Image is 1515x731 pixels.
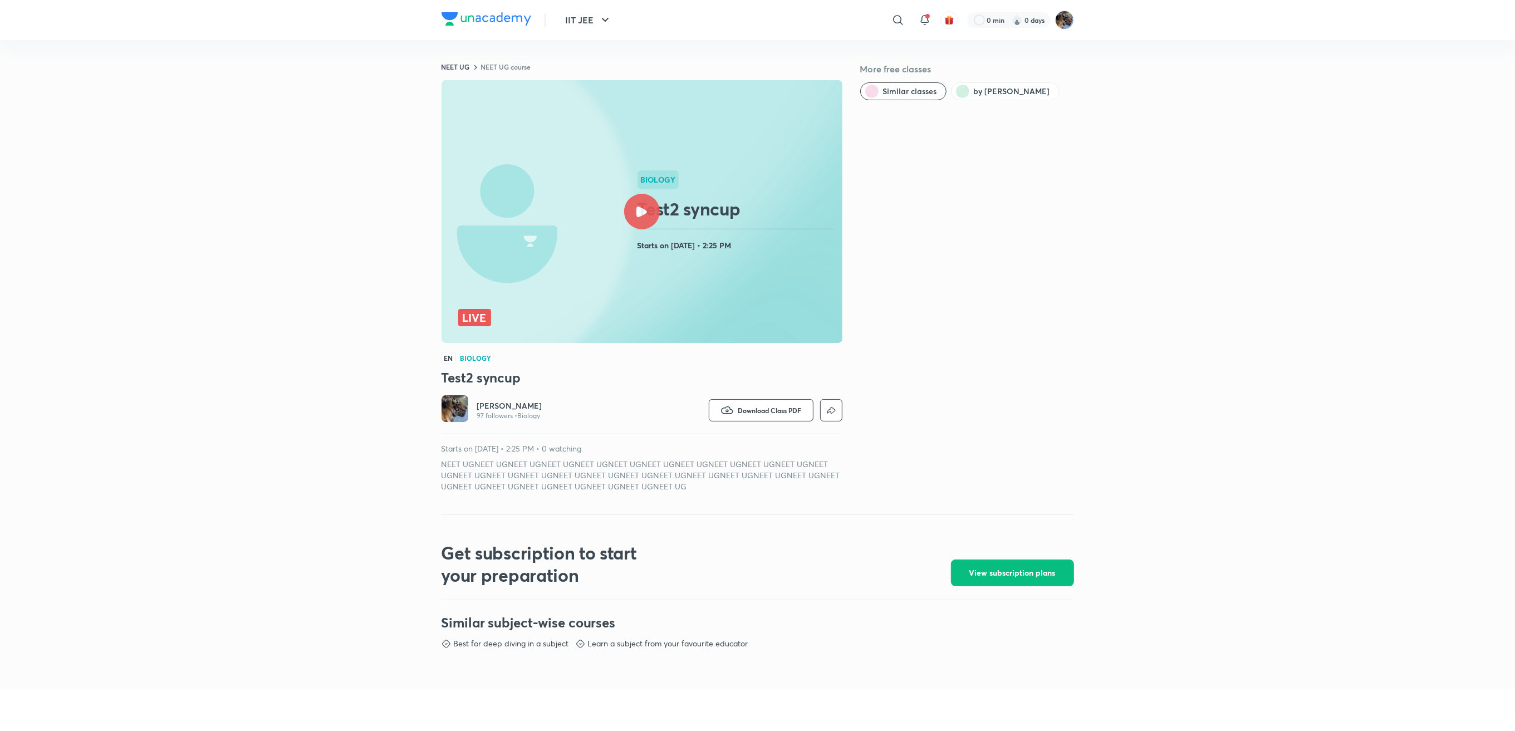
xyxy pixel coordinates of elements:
p: Learn a subject from your favourite educator [588,638,748,649]
img: streak [1012,14,1023,26]
h2: Get subscription to start your preparation [442,542,670,586]
span: View subscription plans [969,567,1056,578]
span: Similar classes [883,86,937,97]
h2: Test2 syncup [638,198,838,220]
img: Chayan Mehta [1055,11,1074,30]
h5: More free classes [860,62,1074,76]
a: Avatar [442,395,468,425]
p: NEET UGNEET UGNEET UGNEET UGNEET UGNEET UGNEET UGNEET UGNEET UGNEET UGNEET UGNEET UGNEET UGNEET U... [442,459,842,492]
span: Download Class PDF [738,406,802,415]
h4: Starts on [DATE] • 2:25 PM [638,238,838,253]
span: EN [442,352,456,364]
button: Similar classes [860,82,947,100]
button: Download Class PDF [709,399,813,421]
h4: Biology [460,355,492,361]
h3: Similar subject-wise courses [442,614,1074,631]
p: Starts on [DATE] • 2:25 PM • 0 watching [442,443,842,454]
a: [PERSON_NAME] [477,400,542,411]
p: Best for deep diving in a subject [454,638,569,649]
span: by Chayan Mehta [974,86,1050,97]
button: View subscription plans [951,560,1074,586]
a: NEET UG course [481,62,531,71]
img: avatar [944,15,954,25]
button: IIT JEE [559,9,619,31]
p: 97 followers • Biology [477,411,542,420]
img: Avatar [442,395,468,422]
img: Company Logo [442,12,531,26]
a: Company Logo [442,12,531,28]
span: Support [43,9,73,18]
h3: Test2 syncup [442,369,842,386]
button: by Chayan Mehta [951,82,1060,100]
button: avatar [940,11,958,29]
a: NEET UG [442,62,470,71]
